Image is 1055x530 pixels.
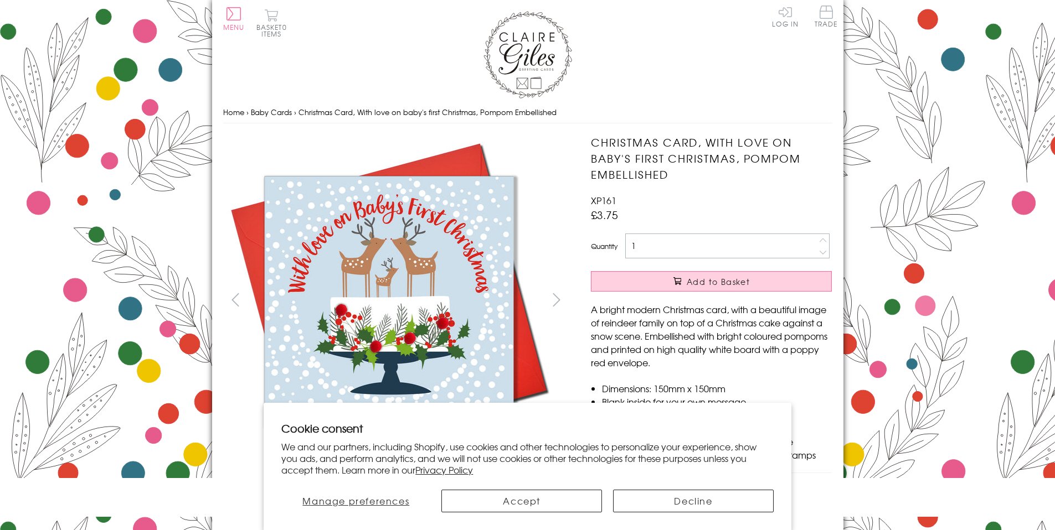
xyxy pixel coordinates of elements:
span: Manage preferences [302,494,409,507]
span: Menu [223,22,245,32]
img: Christmas Card, With love on baby's first Christmas, Pompom Embellished [223,134,555,466]
li: Dimensions: 150mm x 150mm [602,382,832,395]
span: › [246,107,249,117]
p: We and our partners, including Shopify, use cookies and other technologies to personalize your ex... [281,441,774,475]
a: Log In [772,6,799,27]
button: Basket0 items [256,9,287,37]
span: › [294,107,296,117]
button: Add to Basket [591,271,832,292]
a: Baby Cards [251,107,292,117]
h2: Cookie consent [281,420,774,436]
button: prev [223,287,248,312]
span: Add to Basket [687,276,750,287]
span: £3.75 [591,207,618,222]
span: 0 items [261,22,287,39]
button: next [544,287,569,312]
a: Home [223,107,244,117]
span: XP161 [591,194,616,207]
a: Privacy Policy [415,463,473,476]
label: Quantity [591,241,617,251]
a: Trade [815,6,838,29]
li: Blank inside for your own message [602,395,832,408]
button: Manage preferences [281,490,430,512]
img: Claire Giles Greetings Cards [483,11,572,98]
button: Accept [441,490,602,512]
nav: breadcrumbs [223,101,832,124]
span: Trade [815,6,838,27]
img: Christmas Card, With love on baby's first Christmas, Pompom Embellished [569,134,901,466]
span: Christmas Card, With love on baby's first Christmas, Pompom Embellished [299,107,557,117]
button: Decline [613,490,774,512]
button: Menu [223,7,245,30]
h1: Christmas Card, With love on baby's first Christmas, Pompom Embellished [591,134,832,182]
p: A bright modern Christmas card, with a beautiful image of reindeer family on top of a Christmas c... [591,303,832,369]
